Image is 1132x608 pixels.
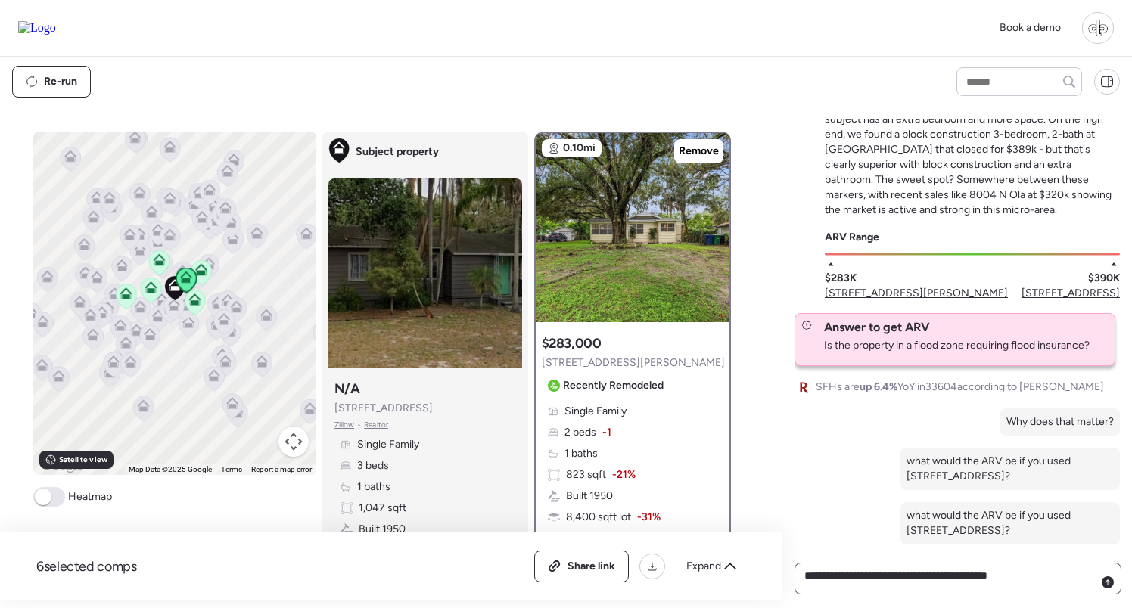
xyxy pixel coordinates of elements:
span: Single Family [564,404,627,419]
span: Recently Remodeled [563,378,664,393]
span: ARV Range [825,230,879,245]
span: [STREET_ADDRESS][PERSON_NAME] [542,355,725,371]
button: Map camera controls [278,427,309,457]
span: Re-run [44,74,77,89]
span: $283K [825,271,857,286]
span: -31% [637,510,661,525]
span: 1 baths [357,479,390,495]
span: Built 1950 [566,489,613,504]
span: Sold [566,531,624,546]
span: • [357,419,361,431]
span: Expand [686,559,721,574]
span: Heatmap [68,489,112,504]
span: Book a demo [1000,21,1061,34]
span: Share link [568,559,615,574]
span: up 6.4% [860,380,897,393]
span: Zillow [334,419,355,431]
span: 1,047 sqft [359,501,406,516]
span: $390K [1088,271,1120,286]
span: -1 [602,425,611,440]
span: Remove [679,144,719,159]
span: 823 sqft [566,467,606,482]
p: what would the ARV be if you used [STREET_ADDRESS]? [907,454,1114,484]
span: [STREET_ADDRESS][PERSON_NAME] [825,286,1008,301]
p: Why does that matter? [1006,414,1114,430]
a: Terms [221,465,242,473]
span: 0.10mi [563,141,596,156]
a: Open this area in Google Maps (opens a new window) [37,455,87,475]
h3: N/A [334,380,360,398]
span: SFHs are YoY in 33604 according to [PERSON_NAME] [816,380,1104,395]
a: Report a map error [251,465,312,473]
span: Map Data ©2025 Google [129,465,212,473]
span: 6 selected comps [36,557,137,575]
span: [STREET_ADDRESS] [334,401,433,416]
p: what would the ARV be if you used [STREET_ADDRESS]? [907,508,1114,538]
span: -21% [612,467,636,482]
span: Built 1950 [359,522,406,537]
span: Realtor [364,419,388,431]
p: Here's an interesting case - we're looking at a 3-bedroom, 1-bath wood-frame home and trying to c... [825,36,1120,218]
h2: Answer to get ARV [824,320,930,335]
span: 2 beds [564,425,596,440]
span: Is the property in a flood zone requiring flood insurance? [824,338,1090,353]
span: 8,400 sqft lot [566,510,631,525]
img: Google [37,455,87,475]
span: [STREET_ADDRESS] [1022,286,1120,301]
span: 1 baths [564,446,598,461]
span: Subject property [356,144,439,160]
span: Satellite view [59,454,107,466]
img: Logo [18,21,56,35]
h3: $283,000 [542,334,602,352]
span: Single Family [357,437,419,452]
span: 3 beds [357,458,389,473]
